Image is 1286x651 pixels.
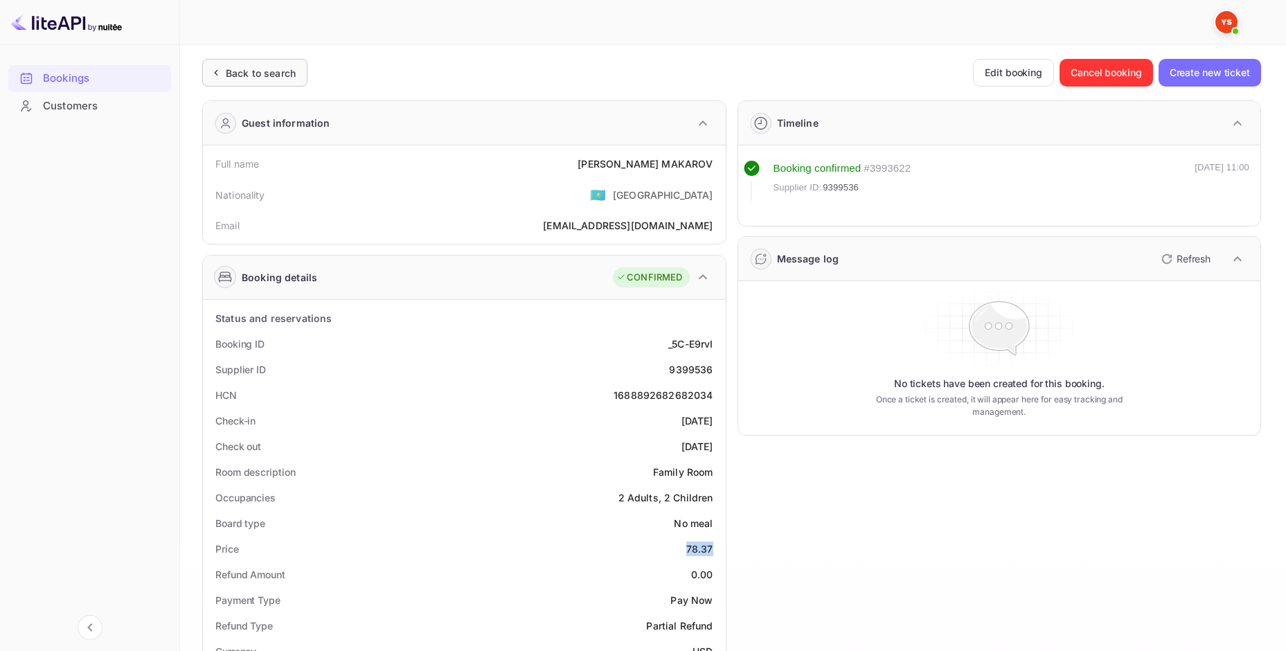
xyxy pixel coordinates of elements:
[691,567,713,582] div: 0.00
[774,181,822,195] span: Supplier ID:
[1153,248,1216,270] button: Refresh
[1177,251,1211,266] p: Refresh
[215,490,276,505] div: Occupancies
[78,615,102,640] button: Collapse navigation
[1215,11,1238,33] img: Yandex Support
[8,93,171,118] a: Customers
[616,271,682,285] div: CONFIRMED
[215,439,261,454] div: Check out
[1195,161,1249,201] div: [DATE] 11:00
[668,337,713,351] div: _5C-E9rvI
[859,393,1140,418] p: Once a ticket is created, it will appear here for easy tracking and management.
[215,157,259,171] div: Full name
[614,388,713,402] div: 1688892682682034
[1060,59,1153,87] button: Cancel booking
[777,116,819,130] div: Timeline
[215,593,280,607] div: Payment Type
[686,542,713,556] div: 78.37
[215,388,237,402] div: HCN
[215,542,239,556] div: Price
[669,362,713,377] div: 9399536
[215,337,265,351] div: Booking ID
[215,188,265,202] div: Nationality
[646,618,713,633] div: Partial Refund
[226,66,296,80] div: Back to search
[215,567,285,582] div: Refund Amount
[8,65,171,91] a: Bookings
[43,71,164,87] div: Bookings
[578,157,713,171] div: [PERSON_NAME] MAKAROV
[618,490,713,505] div: 2 Adults, 2 Children
[215,618,273,633] div: Refund Type
[215,516,265,530] div: Board type
[823,181,859,195] span: 9399536
[215,218,240,233] div: Email
[894,377,1105,391] p: No tickets have been created for this booking.
[653,465,713,479] div: Family Room
[681,413,713,428] div: [DATE]
[674,516,713,530] div: No meal
[8,93,171,120] div: Customers
[242,270,317,285] div: Booking details
[681,439,713,454] div: [DATE]
[215,362,266,377] div: Supplier ID
[613,188,713,202] div: [GEOGRAPHIC_DATA]
[1159,59,1261,87] button: Create new ticket
[777,251,839,266] div: Message log
[543,218,713,233] div: [EMAIL_ADDRESS][DOMAIN_NAME]
[8,65,171,92] div: Bookings
[973,59,1054,87] button: Edit booking
[215,413,256,428] div: Check-in
[11,11,122,33] img: LiteAPI logo
[774,161,861,177] div: Booking confirmed
[242,116,330,130] div: Guest information
[864,161,911,177] div: # 3993622
[215,311,332,325] div: Status and reservations
[43,98,164,114] div: Customers
[590,182,606,207] span: United States
[215,465,295,479] div: Room description
[670,593,713,607] div: Pay Now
